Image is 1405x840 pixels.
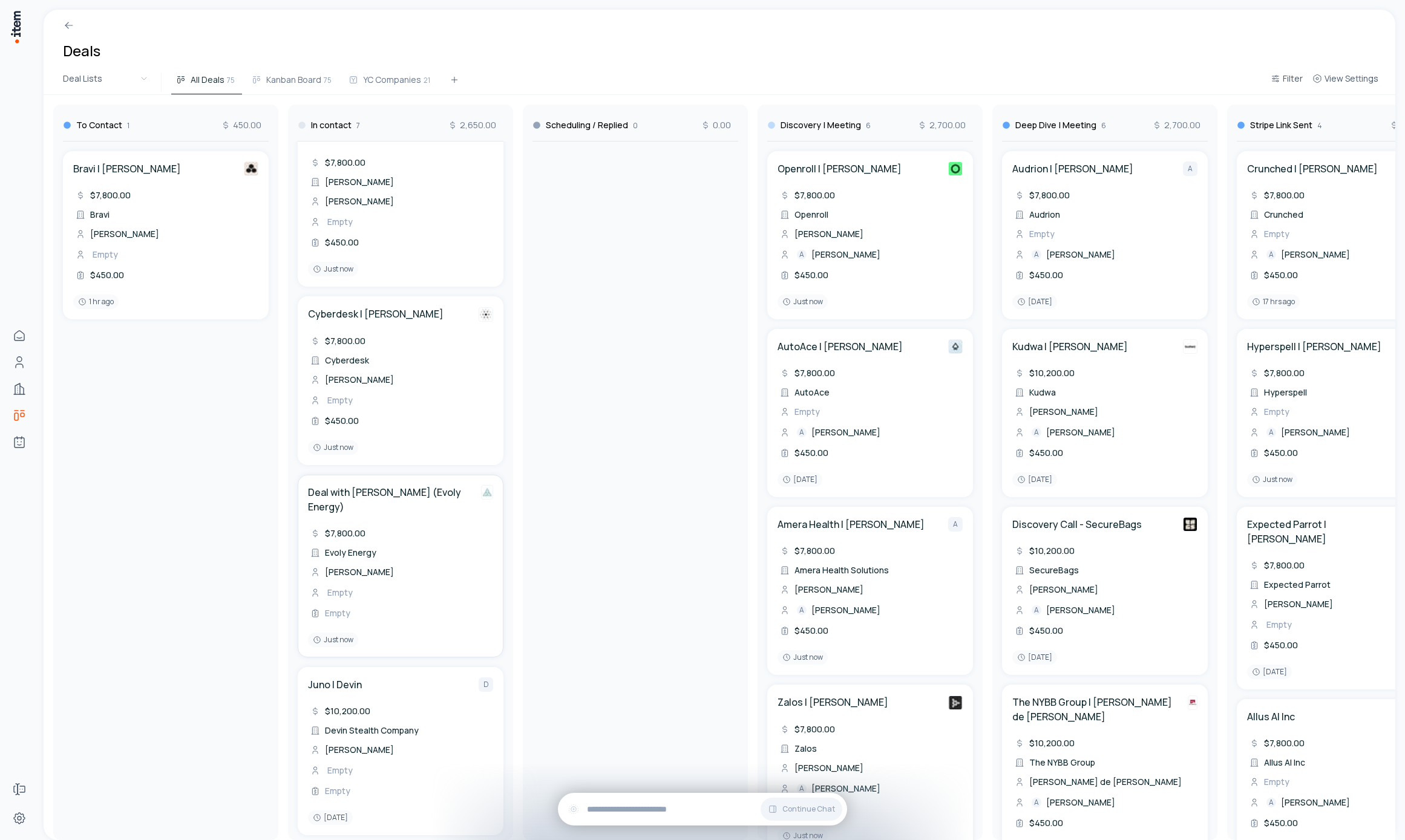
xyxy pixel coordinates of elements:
[325,705,370,717] span: $10,200.00
[1029,737,1075,749] span: $10,200.00
[266,74,321,86] span: Kanban Board
[1247,665,1292,679] div: [DATE]
[1250,119,1312,131] h3: Stripe Link Sent
[324,74,332,85] span: 75
[90,189,131,201] span: $7,800.00
[767,329,973,497] div: AutoAce | [PERSON_NAME]AutoAce$7,800.00AutoAceEmptyA[PERSON_NAME]$450.00[DATE]
[794,269,828,281] span: $450.00
[1264,406,1289,417] span: Empty
[191,74,224,86] span: All Deals
[1183,339,1197,354] img: Kudwa
[1002,151,1208,319] div: Audrion | [PERSON_NAME]A$7,800.00AudrionEmptyA[PERSON_NAME]$450.00[DATE]
[1032,250,1041,259] div: A
[794,743,817,754] span: Zalos
[325,607,350,619] span: Empty
[227,74,235,85] span: 75
[1247,339,1381,354] a: Hyperspell | [PERSON_NAME]
[792,268,831,282] div: $450.00
[171,73,242,94] button: All Deals75
[308,440,358,455] div: Just now
[1264,228,1289,239] span: Empty
[1032,605,1041,615] div: A
[1012,695,1177,724] a: The NYBB Group | [PERSON_NAME] de [PERSON_NAME]
[778,472,822,487] div: [DATE]
[797,605,807,615] div: A
[778,695,888,709] a: Zalos | [PERSON_NAME]
[767,151,973,319] div: Openroll | [PERSON_NAME]Openroll$7,800.00Openroll[PERSON_NAME]A[PERSON_NAME]$450.00Just now
[794,447,828,458] span: $450.00
[298,104,503,287] div: [PERSON_NAME] - [PERSON_NAME] DealB$7,800.00[PERSON_NAME][PERSON_NAME]Empty$450.00Just now
[782,804,835,814] span: Continue Chat
[1029,269,1063,281] span: $450.00
[797,784,807,793] div: A
[325,744,394,755] span: [PERSON_NAME]
[1308,71,1383,93] button: View Settings
[1029,209,1060,220] span: Audrion
[948,161,963,176] img: Openroll
[1264,598,1333,610] span: [PERSON_NAME]
[7,377,31,401] a: Companies
[7,350,31,374] a: Contacts
[1012,472,1057,487] div: [DATE]
[88,268,126,282] div: $450.00
[325,566,394,578] span: [PERSON_NAME]
[325,176,394,187] span: [PERSON_NAME]
[73,161,181,176] h4: Bravi | [PERSON_NAME]
[325,527,365,539] span: $7,800.00
[1247,295,1300,309] div: 17 hrs ago
[323,155,368,170] div: $7,800.00
[479,677,493,692] div: D
[546,119,628,131] h3: Scheduling / Replied
[308,307,444,321] h4: Cyberdesk | [PERSON_NAME]
[1002,329,1208,497] div: Kudwa | [PERSON_NAME]Kudwa$10,200.00Kudwa[PERSON_NAME]A[PERSON_NAME]$450.00[DATE]
[1012,517,1142,532] a: Discovery Call - SecureBags
[1264,269,1298,281] span: $450.00
[90,209,110,220] span: Bravi
[794,564,889,576] span: Amera Health Solutions
[1264,579,1331,590] span: Expected Parrot
[1027,544,1077,558] div: $10,200.00
[1317,121,1322,131] span: 4
[1046,604,1115,616] span: [PERSON_NAME]
[1183,517,1197,532] img: SecureBags
[778,339,903,354] h4: AutoAce | [PERSON_NAME]
[778,517,925,532] a: Amera Health | [PERSON_NAME]
[325,547,376,558] span: Evoly Energy
[1012,161,1133,176] a: Audrion | [PERSON_NAME]
[1152,119,1200,131] span: 2,700.00
[1262,816,1300,830] div: $450.00
[1029,386,1056,398] span: Kudwa
[1247,709,1295,724] a: Allus AI Inc
[866,121,871,131] span: 6
[778,295,828,309] div: Just now
[1262,366,1307,380] div: $7,800.00
[88,188,133,203] div: $7,800.00
[948,517,963,532] div: A
[1183,161,1197,176] div: A
[308,810,353,825] div: [DATE]
[811,249,880,261] span: [PERSON_NAME]
[1029,625,1063,636] span: $450.00
[1281,796,1350,809] span: [PERSON_NAME]
[792,366,837,380] div: $7,800.00
[323,235,361,250] div: $450.00
[778,650,828,665] div: Just now
[1247,161,1378,176] a: Crunched | [PERSON_NAME]
[1029,367,1075,379] span: $10,200.00
[1262,188,1307,203] div: $7,800.00
[323,526,368,541] div: $7,800.00
[794,625,828,636] span: $450.00
[1012,339,1128,354] a: Kudwa | [PERSON_NAME]
[1046,426,1115,438] span: [PERSON_NAME]
[1266,71,1308,93] button: Filter
[811,604,880,616] span: [PERSON_NAME]
[363,74,421,86] span: YC Companies
[1032,798,1041,807] div: A
[298,667,503,835] div: Juno | DevinD$10,200.00Devin Stealth Company[PERSON_NAME]EmptyEmpty[DATE]
[794,406,820,417] span: Empty
[1264,559,1305,571] span: $7,800.00
[1325,73,1378,85] span: View Settings
[1281,426,1350,438] span: [PERSON_NAME]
